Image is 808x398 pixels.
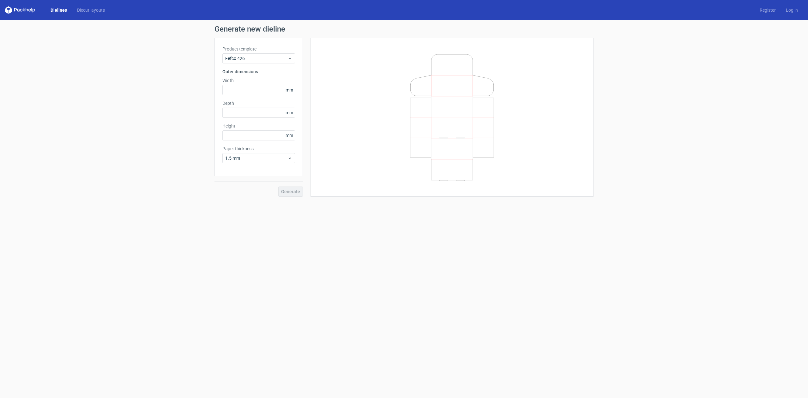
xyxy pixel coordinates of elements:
label: Depth [222,100,295,106]
span: mm [284,131,295,140]
a: Log in [781,7,803,13]
span: mm [284,85,295,95]
span: mm [284,108,295,117]
label: Width [222,77,295,84]
label: Product template [222,46,295,52]
a: Register [755,7,781,13]
span: Fefco 426 [225,55,287,62]
a: Dielines [45,7,72,13]
h1: Generate new dieline [214,25,594,33]
h3: Outer dimensions [222,68,295,75]
a: Diecut layouts [72,7,110,13]
span: 1.5 mm [225,155,287,161]
label: Paper thickness [222,146,295,152]
label: Height [222,123,295,129]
